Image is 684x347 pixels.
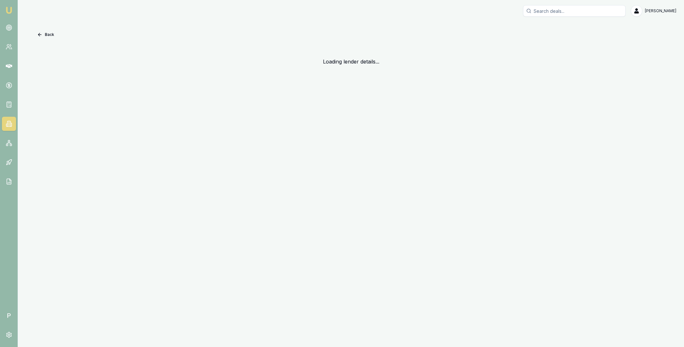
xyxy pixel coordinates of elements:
[523,5,626,17] input: Search deals
[33,30,58,40] button: Back
[2,309,16,323] span: P
[5,6,13,14] img: emu-icon-u.png
[645,8,676,13] span: [PERSON_NAME]
[33,58,669,65] p: Loading lender details...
